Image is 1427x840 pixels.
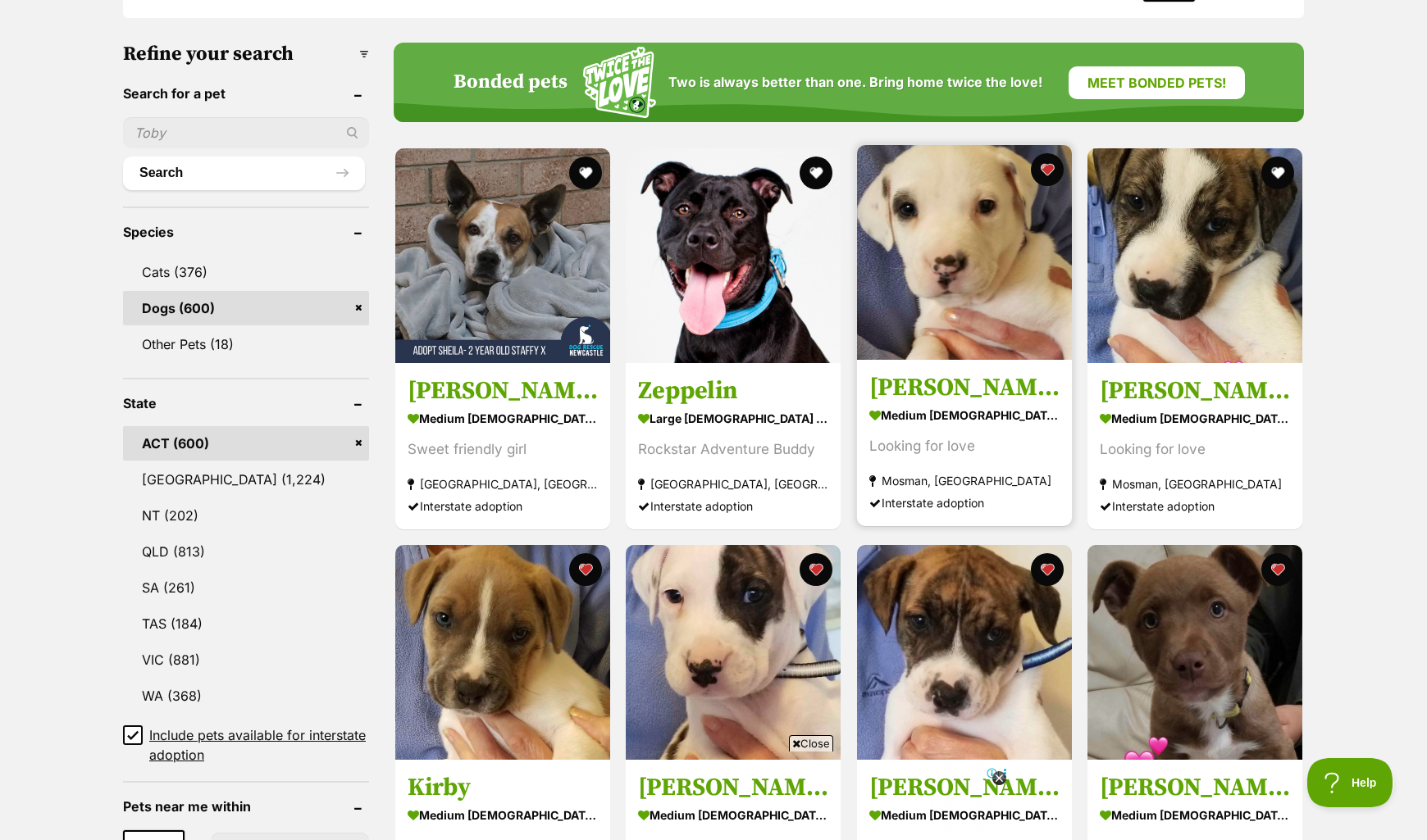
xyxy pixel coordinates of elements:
strong: [GEOGRAPHIC_DATA], [GEOGRAPHIC_DATA] [408,473,598,495]
strong: medium [DEMOGRAPHIC_DATA] Dog [408,803,598,827]
iframe: Help Scout Beacon - Open [1307,758,1394,807]
img: Kirby - Catahoula Leopard Dog [395,545,610,760]
div: Interstate adoption [638,495,828,517]
a: Other Pets (18) [123,327,369,361]
button: favourite [1261,157,1294,189]
a: Dogs (600) [123,291,369,325]
img: Sophie - Catahoula Leopard Dog [857,145,1072,360]
h3: [PERSON_NAME] [1100,772,1290,803]
button: favourite [1031,553,1064,586]
span: Include pets available for interstate adoption [149,725,369,765]
img: Stanley - Catahoula Leopard Dog [857,545,1072,760]
strong: medium [DEMOGRAPHIC_DATA] Dog [1100,406,1290,430]
strong: Mosman, [GEOGRAPHIC_DATA] [1100,473,1290,495]
a: WA (368) [123,679,369,713]
div: Sweet friendly girl [408,438,598,461]
a: Include pets available for interstate adoption [123,725,369,765]
strong: Mosman, [GEOGRAPHIC_DATA] [869,470,1060,492]
span: Close [789,735,833,751]
button: favourite [569,157,602,189]
img: Lucy - Border Collie Dog [1087,545,1302,760]
a: SA (261) [123,570,369,605]
a: Meet bonded pets! [1069,66,1245,99]
strong: medium [DEMOGRAPHIC_DATA] Dog [1100,803,1290,827]
header: State [123,396,369,411]
img: Squiggle [583,47,656,118]
img: Sheila - 2 Year Old Staffy X - American Staffordshire Terrier Dog [395,148,610,363]
h3: Kirby [408,772,598,803]
h3: Refine your search [123,43,369,66]
img: Walter - Catahoula Leopard Dog [626,545,841,760]
a: Zeppelin large [DEMOGRAPHIC_DATA] Dog Rockstar Adventure Buddy [GEOGRAPHIC_DATA], [GEOGRAPHIC_DAT... [626,363,841,529]
input: Toby [123,117,369,148]
div: Interstate adoption [1100,495,1290,517]
header: Pets near me within [123,799,369,814]
button: favourite [800,157,833,189]
div: Looking for love [1100,438,1290,461]
h3: [PERSON_NAME] [869,772,1060,803]
div: Looking for love [869,435,1060,457]
div: Rockstar Adventure Buddy [638,438,828,461]
strong: large [DEMOGRAPHIC_DATA] Dog [638,406,828,430]
img: Zeppelin - Mixed breed Dog [626,148,841,363]
button: favourite [1261,553,1294,586]
a: NT (202) [123,498,369,533]
iframe: Advertisement [415,758,1012,832]
h3: [PERSON_NAME] [1100,375,1290,406]
a: QLD (813) [123,534,369,569]
strong: medium [DEMOGRAPHIC_DATA] Dog [408,406,598,430]
a: [PERSON_NAME] medium [DEMOGRAPHIC_DATA] Dog Looking for love Mosman, [GEOGRAPHIC_DATA] Interstate... [857,360,1072,526]
button: favourite [569,553,602,586]
strong: [GEOGRAPHIC_DATA], [GEOGRAPHIC_DATA] [638,473,828,495]
div: Interstate adoption [408,495,598,517]
h3: [PERSON_NAME] - [DEMOGRAPHIC_DATA] Staffy X [408,375,598,406]
strong: medium [DEMOGRAPHIC_DATA] Dog [869,403,1060,427]
a: Cats (376) [123,255,369,289]
a: ACT (600) [123,426,369,461]
a: VIC (881) [123,642,369,677]
img: Ella - Catahoula Leopard Dog [1087,148,1302,363]
a: TAS (184) [123,606,369,641]
a: [PERSON_NAME] - [DEMOGRAPHIC_DATA] Staffy X medium [DEMOGRAPHIC_DATA] Dog Sweet friendly girl [GE... [395,363,610,529]
div: Interstate adoption [869,492,1060,514]
button: favourite [1031,153,1064,186]
button: Search [123,157,365,189]
header: Species [123,225,369,239]
h3: Zeppelin [638,375,828,406]
h4: Bonded pets [454,71,568,94]
a: [GEOGRAPHIC_DATA] (1,224) [123,462,369,497]
button: favourite [800,553,833,586]
a: [PERSON_NAME] medium [DEMOGRAPHIC_DATA] Dog Looking for love Mosman, [GEOGRAPHIC_DATA] Interstate... [1087,363,1302,529]
span: Two is always better than one. Bring home twice the love! [668,75,1042,90]
h3: [PERSON_NAME] [869,372,1060,403]
header: Search for a pet [123,86,369,101]
strong: medium [DEMOGRAPHIC_DATA] Dog [869,803,1060,827]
